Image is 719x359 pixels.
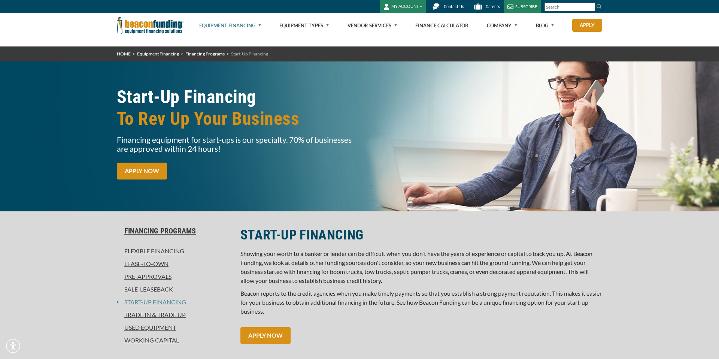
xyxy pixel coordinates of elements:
[444,4,464,9] span: Contact Us
[572,19,602,32] a: Apply
[117,310,231,319] a: Trade In & Trade Up
[487,13,517,37] a: Company
[536,13,554,37] a: Blog
[348,13,397,37] a: Vendor Services
[117,285,231,294] a: Sale-Leaseback
[240,290,602,315] span: Beacon reports to the credit agencies when you make timely payments so that you establish a stron...
[240,250,592,284] span: Showing your worth to a banker or lender can be difficult when you don't have the years of experi...
[117,163,167,179] a: APPLY NOW
[415,13,468,37] a: Finance Calculator
[486,4,500,9] span: Careers
[587,4,593,10] a: Clear search text
[117,272,231,281] a: Pre-approvals
[199,13,261,37] a: Equipment Financing
[117,226,231,235] a: Financing Programs
[117,86,355,130] h1: Start-Up Financing
[117,13,183,37] img: Beacon Funding Corporation logo
[185,51,225,57] a: Financing Programs
[231,51,268,57] span: Start-Up Financing
[117,259,231,268] a: Lease-To-Own
[596,3,602,9] img: Search
[117,336,231,345] a: Working Capital
[117,135,355,153] p: Financing equipment for start-ups is our specialty. 70% of businesses are approved within 24 hours!
[240,327,291,344] a: APPLY NOW
[240,226,602,244] h2: START-UP FINANCING
[119,298,186,307] a: Start-Up Financing
[117,51,131,57] a: HOME
[544,3,595,11] input: Search
[117,247,231,256] a: Flexible Financing
[279,13,329,37] a: Equipment Types
[137,51,179,57] a: Equipment Financing
[117,108,355,130] span: To Rev Up Your Business
[117,323,231,332] a: Used Equipment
